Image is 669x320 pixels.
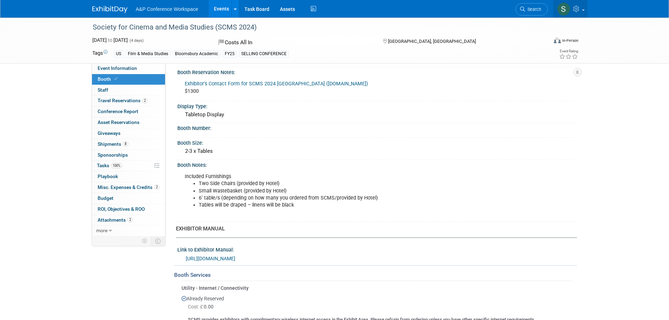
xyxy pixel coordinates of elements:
[111,163,122,168] span: 100%
[557,2,570,16] img: Shereen Muhyeddeen
[554,38,561,43] img: Format-Inperson.png
[154,184,159,190] span: 2
[92,204,165,215] a: ROI, Objectives & ROO
[92,85,165,96] a: Staff
[96,228,107,233] span: more
[177,160,577,169] div: Booth Notes:
[92,161,165,171] a: Tasks100%
[127,217,133,222] span: 2
[173,50,220,58] div: Bloomsbury Academic
[98,130,120,136] span: Giveaways
[525,7,541,12] span: Search
[123,141,128,146] span: 8
[92,193,165,204] a: Budget
[216,37,372,49] div: Costs All In
[114,77,118,81] i: Booth reservation complete
[516,3,548,15] a: Search
[107,37,113,43] span: to
[177,67,577,76] div: Booth Reservation Notes:
[199,195,495,202] li: 6’ table/s (depending on how many you ordered from SCMS/provided by Hotel)
[180,170,499,219] div: Included Furnishings
[129,38,144,43] span: (4 days)
[188,304,216,309] span: 0.00
[92,226,165,236] a: more
[92,106,165,117] a: Conference Report
[98,98,147,103] span: Travel Reservations
[223,50,237,58] div: FY25
[98,141,128,147] span: Shipments
[98,119,139,125] span: Asset Reservations
[177,101,577,110] div: Display Type:
[183,109,572,120] div: Tabletop Display
[199,202,495,209] li: Tables will be draped – linens will be black
[126,50,170,58] div: Film & Media Studies
[98,109,138,114] span: Conference Report
[92,74,165,85] a: Booth
[185,81,368,87] a: Exhibitor's Contact Form for SCMS 2024 [GEOGRAPHIC_DATA] ([DOMAIN_NAME])
[188,304,204,309] span: Cost: £
[92,117,165,128] a: Asset Reservations
[92,63,165,74] a: Event Information
[90,21,537,34] div: Society for Cinema and Media Studies (SCMS 2024)
[92,6,127,13] img: ExhibitDay
[506,37,579,47] div: Event Format
[388,39,476,44] span: [GEOGRAPHIC_DATA], [GEOGRAPHIC_DATA]
[176,225,572,233] div: EXHIBITOR MANUAL
[139,236,151,246] td: Personalize Event Tab Strip
[92,128,165,139] a: Giveaways
[199,188,495,195] li: Small Wastebasket (provided by Hotel)
[183,146,572,157] div: 2-3 x Tables
[98,217,133,223] span: Attachments
[151,236,165,246] td: Toggle Event Tabs
[562,38,578,43] div: In-Person
[98,206,145,212] span: ROI, Objectives & ROO
[180,77,499,98] div: $1300
[177,138,577,146] div: Booth Size:
[98,184,159,190] span: Misc. Expenses & Credits
[92,215,165,226] a: Attachments2
[92,37,128,43] span: [DATE] [DATE]
[239,50,289,58] div: SELLING CONFERENCE
[98,87,108,93] span: Staff
[114,50,123,58] div: US
[98,195,113,201] span: Budget
[136,6,198,12] span: A&P Conference Workspace
[92,139,165,150] a: Shipments8
[98,152,128,158] span: Sponsorships
[182,285,572,292] div: Utility - Internet / Connectivity
[177,123,577,132] div: Booth Number:
[174,271,577,279] div: Booth Services
[92,96,165,106] a: Travel Reservations2
[92,182,165,193] a: Misc. Expenses & Credits2
[186,256,235,261] a: [URL][DOMAIN_NAME]
[559,50,578,53] div: Event Rating
[199,180,495,187] li: Two Side Chairs (provided by Hotel)
[98,76,119,82] span: Booth
[92,50,107,58] td: Tags
[98,65,137,71] span: Event Information
[142,98,147,103] span: 2
[98,174,118,179] span: Playbook
[177,244,577,253] div: Link to Exhibitor Manual:
[92,171,165,182] a: Playbook
[97,163,122,168] span: Tasks
[92,150,165,161] a: Sponsorships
